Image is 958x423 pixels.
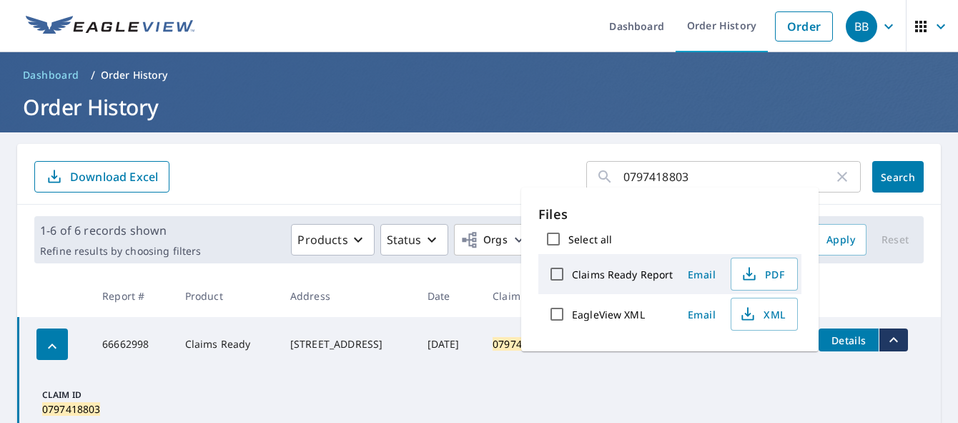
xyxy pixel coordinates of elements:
[70,169,158,185] p: Download Excel
[827,334,870,347] span: Details
[40,245,201,258] p: Refine results by choosing filters
[819,329,879,351] button: detailsBtn-66662998
[91,317,174,371] td: 66662998
[685,268,719,281] span: Email
[568,233,612,246] label: Select all
[572,268,673,281] label: Claims Ready Report
[42,389,128,402] p: Claim ID
[17,64,85,87] a: Dashboard
[416,317,481,371] td: [DATE]
[879,329,908,351] button: filesDropdownBtn-66662998
[91,275,174,317] th: Report #
[23,68,79,82] span: Dashboard
[846,11,877,42] div: BB
[416,275,481,317] th: Date
[174,317,279,371] td: Claims Ready
[297,231,347,248] p: Products
[493,337,551,351] mark: 0797418803
[387,231,422,248] p: Status
[731,258,798,291] button: PDF
[685,308,719,321] span: Email
[42,402,100,416] mark: 0797418803
[538,205,801,224] p: Files
[26,16,194,37] img: EV Logo
[872,161,924,193] button: Search
[17,64,941,87] nav: breadcrumb
[572,308,645,321] label: EagleView XML
[884,170,912,184] span: Search
[731,298,798,331] button: XML
[775,11,833,42] a: Order
[174,275,279,317] th: Product
[380,224,448,256] button: Status
[679,263,725,286] button: Email
[91,67,95,84] li: /
[279,275,416,317] th: Address
[40,222,201,239] p: 1-6 of 6 records shown
[17,92,941,122] h1: Order History
[740,266,786,283] span: PDF
[740,306,786,323] span: XML
[679,303,725,326] button: Email
[481,275,578,317] th: Claim ID
[623,157,834,197] input: Address, Report #, Claim ID, etc.
[454,224,589,256] button: Orgs67
[826,231,855,249] span: Apply
[101,68,168,82] p: Order History
[290,337,405,351] div: [STREET_ADDRESS]
[34,161,169,193] button: Download Excel
[291,224,374,256] button: Products
[460,231,508,249] span: Orgs
[815,224,866,256] button: Apply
